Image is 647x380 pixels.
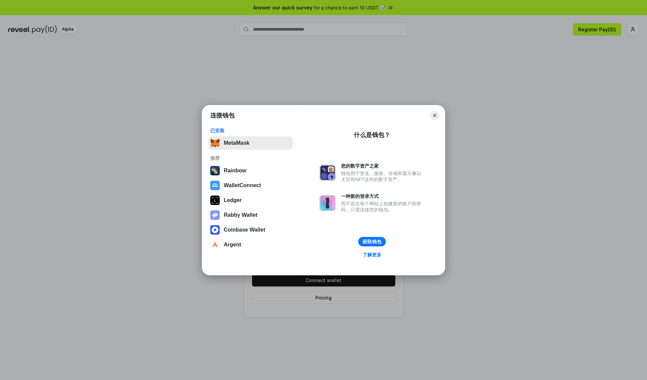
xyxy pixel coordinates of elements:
[319,195,336,211] img: svg+xml,%3Csvg%20xmlns%3D%22http%3A%2F%2Fwww.w3.org%2F2000%2Fsvg%22%20fill%3D%22none%22%20viewBox...
[224,212,257,218] div: Rabby Wallet
[430,111,439,120] button: Close
[224,227,265,233] div: Coinbase Wallet
[208,223,293,237] button: Coinbase Wallet
[210,138,220,148] img: svg+xml,%3Csvg%20fill%3D%22none%22%20height%3D%2233%22%20viewBox%3D%220%200%2035%2033%22%20width%...
[341,193,425,199] div: 一种新的登录方式
[208,136,293,150] button: MetaMask
[210,181,220,190] img: svg+xml,%3Csvg%20width%3D%2228%22%20height%3D%2228%22%20viewBox%3D%220%200%2028%2028%22%20fill%3D...
[224,197,242,203] div: Ledger
[363,239,381,245] div: 获取钱包
[359,250,386,259] a: 了解更多
[341,170,425,182] div: 钱包用于发送、接收、存储和显示像以太坊和NFT这样的数字资产。
[210,166,220,175] img: svg+xml,%3Csvg%20width%3D%22120%22%20height%3D%22120%22%20viewBox%3D%220%200%20120%20120%22%20fil...
[354,131,390,139] div: 什么是钱包？
[363,252,381,258] div: 了解更多
[210,210,220,220] img: svg+xml,%3Csvg%20xmlns%3D%22http%3A%2F%2Fwww.w3.org%2F2000%2Fsvg%22%20fill%3D%22none%22%20viewBox...
[224,140,249,146] div: MetaMask
[341,163,425,169] div: 您的数字资产之家
[208,238,293,251] button: Argent
[210,128,291,134] div: 已安装
[341,201,425,213] div: 而不是在每个网站上创建新的账户和密码，只需连接您的钱包。
[358,237,386,246] button: 获取钱包
[208,194,293,207] button: Ledger
[210,155,291,161] div: 推荐
[210,196,220,205] img: svg+xml,%3Csvg%20xmlns%3D%22http%3A%2F%2Fwww.w3.org%2F2000%2Fsvg%22%20width%3D%2228%22%20height%3...
[210,240,220,249] img: svg+xml,%3Csvg%20width%3D%2228%22%20height%3D%2228%22%20viewBox%3D%220%200%2028%2028%22%20fill%3D...
[210,225,220,235] img: svg+xml,%3Csvg%20width%3D%2228%22%20height%3D%2228%22%20viewBox%3D%220%200%2028%2028%22%20fill%3D...
[208,164,293,177] button: Rainbow
[210,111,235,119] h1: 连接钱包
[224,182,261,188] div: WalletConnect
[224,168,246,174] div: Rainbow
[208,179,293,192] button: WalletConnect
[208,208,293,222] button: Rabby Wallet
[319,165,336,181] img: svg+xml,%3Csvg%20xmlns%3D%22http%3A%2F%2Fwww.w3.org%2F2000%2Fsvg%22%20fill%3D%22none%22%20viewBox...
[224,242,241,248] div: Argent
